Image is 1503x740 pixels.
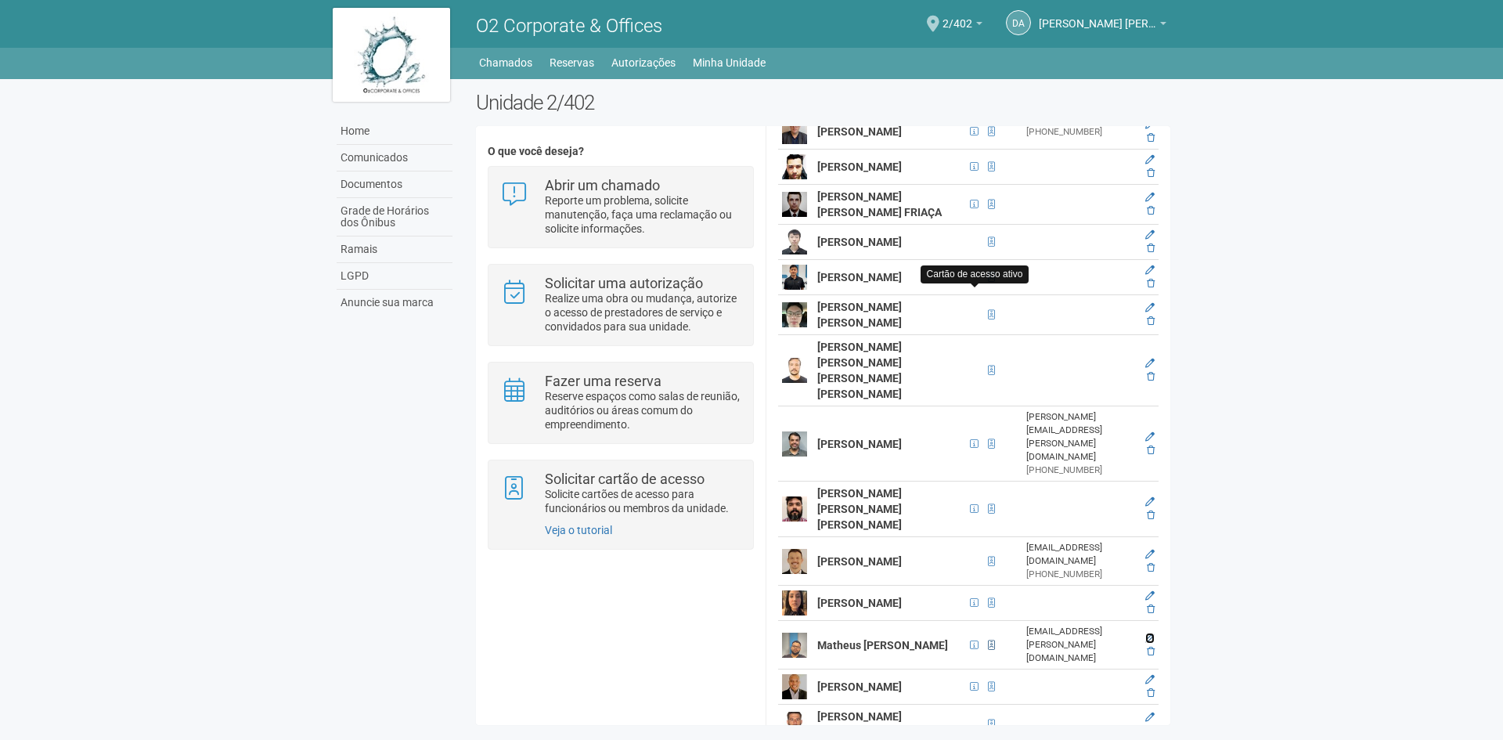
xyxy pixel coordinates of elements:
strong: Solicitar uma autorização [545,275,703,291]
a: Excluir membro [1147,278,1155,289]
a: DA [1006,10,1031,35]
img: user.png [782,358,807,383]
p: Solicite cartões de acesso para funcionários ou membros da unidade. [545,487,741,515]
strong: Solicitar cartão de acesso [545,471,705,487]
span: Daniel Andres Soto Lozada [1039,2,1156,30]
strong: Fazer uma reserva [545,373,661,389]
a: Editar membro [1145,431,1155,442]
a: 2/402 [943,20,982,32]
p: Reporte um problema, solicite manutenção, faça uma reclamação ou solicite informações. [545,193,741,236]
strong: [PERSON_NAME] [817,271,902,283]
img: user.png [782,119,807,144]
a: Excluir membro [1147,316,1155,327]
p: Reserve espaços como salas de reunião, auditórios ou áreas comum do empreendimento. [545,389,741,431]
a: Anuncie sua marca [337,290,452,316]
div: [PHONE_NUMBER] [1026,568,1136,581]
strong: Matheus [PERSON_NAME] [817,639,948,652]
strong: [PERSON_NAME] [PERSON_NAME] [PERSON_NAME] [PERSON_NAME] [817,341,902,400]
img: user.png [782,590,807,615]
a: Minha Unidade [693,52,766,74]
strong: [PERSON_NAME] [817,438,902,450]
strong: [PERSON_NAME] [PERSON_NAME] [817,301,902,329]
span: O2 Corporate & Offices [476,15,662,37]
strong: [PERSON_NAME] [817,597,902,609]
img: user.png [782,192,807,217]
a: Excluir membro [1147,205,1155,216]
strong: [PERSON_NAME] [817,236,902,248]
a: LGPD [337,263,452,290]
img: logo.jpg [333,8,450,102]
div: [EMAIL_ADDRESS][DOMAIN_NAME] [1026,541,1136,568]
img: user.png [782,549,807,574]
img: user.png [782,496,807,522]
a: Veja o tutorial [545,524,612,536]
a: Excluir membro [1147,646,1155,657]
a: Editar membro [1145,590,1155,601]
a: Editar membro [1145,302,1155,313]
a: [PERSON_NAME] [PERSON_NAME] [PERSON_NAME] [1039,20,1166,32]
div: [PHONE_NUMBER] [1026,464,1136,477]
div: [PHONE_NUMBER] [1026,125,1136,139]
h2: Unidade 2/402 [476,91,1170,114]
span: 2/402 [943,2,972,30]
strong: [PERSON_NAME] [PERSON_NAME] [817,710,902,738]
a: Autorizações [611,52,676,74]
strong: [PERSON_NAME] [817,161,902,173]
strong: [PERSON_NAME] [817,125,902,138]
a: Comunicados [337,145,452,171]
a: Editar membro [1145,496,1155,507]
strong: [PERSON_NAME] [817,555,902,568]
a: Excluir membro [1147,510,1155,521]
a: Editar membro [1145,192,1155,203]
img: user.png [782,302,807,327]
a: Home [337,118,452,145]
a: Solicitar uma autorização Realize uma obra ou mudança, autorize o acesso de prestadores de serviç... [500,276,741,334]
a: Excluir membro [1147,604,1155,615]
h4: O que você deseja? [488,146,753,157]
img: user.png [782,633,807,658]
a: Excluir membro [1147,243,1155,254]
a: Reservas [550,52,594,74]
a: Excluir membro [1147,562,1155,573]
a: Editar membro [1145,229,1155,240]
a: Excluir membro [1147,168,1155,179]
a: Abrir um chamado Reporte um problema, solicite manutenção, faça uma reclamação ou solicite inform... [500,179,741,236]
img: user.png [782,674,807,699]
a: Excluir membro [1147,725,1155,736]
strong: [PERSON_NAME] [PERSON_NAME] [PERSON_NAME] [817,487,902,531]
a: Chamados [479,52,532,74]
a: Editar membro [1145,549,1155,560]
a: Excluir membro [1147,132,1155,143]
a: Excluir membro [1147,688,1155,698]
a: Editar membro [1145,712,1155,723]
img: user.png [782,712,807,737]
img: user.png [782,265,807,290]
strong: [PERSON_NAME] [817,680,902,693]
strong: [PERSON_NAME] [PERSON_NAME] FRIAÇA [817,190,942,218]
div: [EMAIL_ADDRESS][PERSON_NAME][DOMAIN_NAME] [1026,625,1136,665]
div: Cartão de acesso ativo [921,265,1029,283]
p: Realize uma obra ou mudança, autorize o acesso de prestadores de serviço e convidados para sua un... [545,291,741,334]
a: Solicitar cartão de acesso Solicite cartões de acesso para funcionários ou membros da unidade. [500,472,741,515]
img: user.png [782,229,807,254]
a: Excluir membro [1147,445,1155,456]
a: Fazer uma reserva Reserve espaços como salas de reunião, auditórios ou áreas comum do empreendime... [500,374,741,431]
img: user.png [782,431,807,457]
a: Excluir membro [1147,371,1155,382]
a: Editar membro [1145,633,1155,644]
a: Ramais [337,236,452,263]
div: [PERSON_NAME][EMAIL_ADDRESS][PERSON_NAME][DOMAIN_NAME] [1026,410,1136,464]
a: Editar membro [1145,674,1155,685]
a: Grade de Horários dos Ônibus [337,198,452,236]
img: user.png [782,154,807,179]
a: Editar membro [1145,154,1155,165]
a: Editar membro [1145,358,1155,369]
a: Documentos [337,171,452,198]
strong: Abrir um chamado [545,177,660,193]
a: Editar membro [1145,265,1155,276]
